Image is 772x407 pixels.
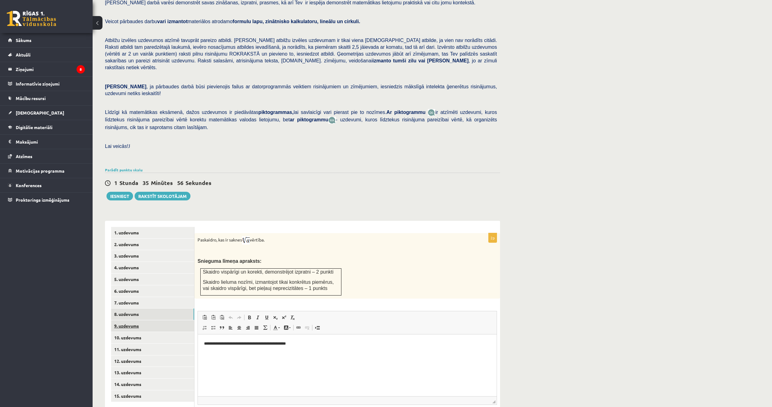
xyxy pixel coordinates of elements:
[262,313,271,321] a: Underline (Ctrl+U)
[8,120,85,134] a: Digitālie materiāli
[198,334,497,396] iframe: Editor, wiswyg-editor-user-answer-47024828753060
[8,149,85,163] a: Atzīmes
[143,179,149,186] span: 35
[111,285,194,297] a: 6. uzdevums
[242,236,250,245] img: TuX5cqy1zrAAAAAElFTkSuQmCC
[177,179,183,186] span: 56
[245,313,254,321] a: Bold (Ctrl+B)
[209,313,218,321] a: Paste as plain text (Ctrl+Shift+V)
[235,324,244,332] a: Center
[8,106,85,120] a: [DEMOGRAPHIC_DATA]
[218,324,226,332] a: Block Quote
[8,48,85,62] a: Aktuāli
[235,313,244,321] a: Redo (Ctrl+Y)
[198,236,466,245] p: Paskaidro, kas ir saknes vērtība.
[16,37,31,43] span: Sākums
[198,258,261,264] span: Snieguma līmeņa apraksts:
[111,390,194,402] a: 15. uzdevums
[16,77,85,91] legend: Informatīvie ziņojumi
[105,38,497,70] span: Atbilžu izvēles uzdevumos atzīmē tavuprāt pareizo atbildi. [PERSON_NAME] atbilžu izvēles uzdevuma...
[244,324,252,332] a: Align Right
[77,65,85,73] i: 8
[8,193,85,207] a: Proktoringa izmēģinājums
[226,313,235,321] a: Undo (Ctrl+Z)
[128,144,130,149] span: J
[119,179,138,186] span: Stunda
[105,84,497,96] span: , ja pārbaudes darbā būsi pievienojis failus ar datorprogrammās veiktiem risinājumiem un zīmējumi...
[105,167,143,172] a: Parādīt punktu skalu
[282,324,293,332] a: Background Color
[111,227,194,238] a: 1. uzdevums
[111,379,194,390] a: 14. uzdevums
[386,110,426,115] b: Ar piktogrammu
[8,178,85,192] a: Konferences
[16,168,65,174] span: Motivācijas programma
[111,320,194,332] a: 9. uzdevums
[105,84,146,89] span: [PERSON_NAME]
[218,313,226,321] a: Paste from Word
[111,332,194,343] a: 10. uzdevums
[372,58,391,63] b: izmanto
[111,344,194,355] a: 11. uzdevums
[111,308,194,320] a: 8. uzdevums
[111,239,194,250] a: 2. uzdevums
[105,110,428,115] span: Līdzīgi kā matemātikas eksāmenā, dažos uzdevumos ir piedāvātas lai savlaicīgi vari pierast pie to...
[328,117,336,124] img: wKvN42sLe3LLwAAAABJRU5ErkJggg==
[111,274,194,285] a: 5. uzdevums
[105,19,360,24] span: Veicot pārbaudes darbu materiālos atrodamo
[106,192,133,200] button: Iesniegt
[8,135,85,149] a: Maksājumi
[16,183,42,188] span: Konferences
[111,367,194,378] a: 13. uzdevums
[258,110,294,115] b: piktogrammas,
[226,324,235,332] a: Align Left
[313,324,322,332] a: Insert Page Break for Printing
[288,313,297,321] a: Remove Format
[157,19,188,24] b: vari izmantot
[16,62,85,76] legend: Ziņojumi
[16,124,52,130] span: Digitālie materiāli
[271,313,280,321] a: Subscript
[105,117,497,130] span: - uzdevumi, kuros līdztekus risinājuma pareizībai vērtē, kā organizēts risinājums, cik tas ir sap...
[16,153,32,159] span: Atzīmes
[303,324,311,332] a: Unlink
[290,117,328,122] b: ar piktogrammu
[135,192,190,200] a: Rakstīt skolotājam
[16,52,31,57] span: Aktuāli
[203,269,333,275] span: Skaidro vispārīgi un korekti, demonstrējot izpratni – 2 punkti
[7,11,56,26] a: Rīgas 1. Tālmācības vidusskola
[8,164,85,178] a: Motivācijas programma
[16,135,85,149] legend: Maksājumi
[203,279,334,291] span: Skaidro lieluma nozīmi, izmantojot tikai konkrētus piemērus, vai skaidro vispārīgi, bet pieļauj n...
[8,77,85,91] a: Informatīvie ziņojumi
[200,324,209,332] a: Insert/Remove Numbered List
[261,324,269,332] a: Math
[209,324,218,332] a: Insert/Remove Bulleted List
[271,324,282,332] a: Text Color
[488,233,497,243] p: 2p
[8,91,85,105] a: Mācību resursi
[111,262,194,273] a: 4. uzdevums
[186,179,211,186] span: Sekundes
[8,62,85,76] a: Ziņojumi8
[111,250,194,262] a: 3. uzdevums
[393,58,469,63] b: tumši zilu vai [PERSON_NAME]
[294,324,303,332] a: Link (Ctrl+K)
[16,197,69,203] span: Proktoringa izmēģinājums
[492,400,495,403] span: Resize
[114,179,117,186] span: 1
[200,313,209,321] a: Paste (Ctrl+V)
[280,313,288,321] a: Superscript
[111,297,194,308] a: 7. uzdevums
[8,33,85,47] a: Sākums
[105,144,128,149] span: Lai veicās!
[16,95,46,101] span: Mācību resursi
[111,355,194,367] a: 12. uzdevums
[252,324,261,332] a: Justify
[254,313,262,321] a: Italic (Ctrl+I)
[428,109,435,116] img: JfuEzvunn4EvwAAAAASUVORK5CYII=
[16,110,64,115] span: [DEMOGRAPHIC_DATA]
[233,19,360,24] b: formulu lapu, zinātnisko kalkulatoru, lineālu un cirkuli.
[151,179,173,186] span: Minūtes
